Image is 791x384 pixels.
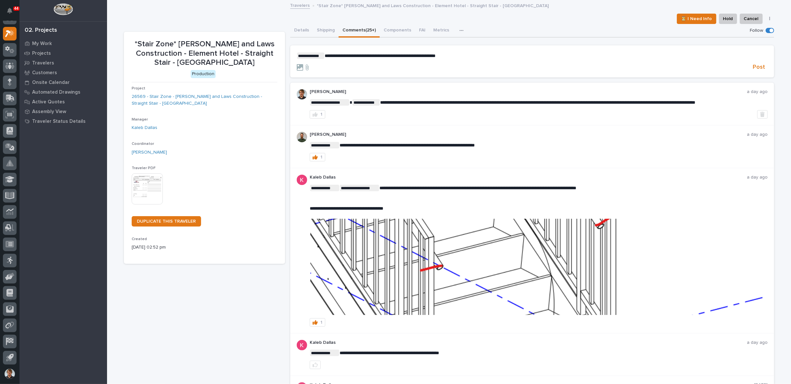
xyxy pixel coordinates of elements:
[320,112,322,117] div: 1
[19,48,107,58] a: Projects
[132,237,147,241] span: Created
[320,320,322,325] div: 1
[3,4,17,17] button: Notifications
[19,58,107,68] a: Travelers
[132,216,201,227] a: DUPLICATE THIS TRAVELER
[740,14,763,24] button: Cancel
[310,175,747,180] p: Kaleb Dallas
[297,340,307,350] img: ACg8ocJFQJZtOpq0mXhEl6L5cbQXDkmdPAf0fdoBPnlMfqfX=s96-c
[380,24,415,38] button: Components
[310,89,747,95] p: [PERSON_NAME]
[750,28,763,33] p: Follow
[14,6,18,11] p: 44
[310,153,325,161] button: 1
[757,110,768,119] button: Delete post
[310,318,325,327] button: 1
[132,142,154,146] span: Coordinator
[32,119,86,124] p: Traveler Status Details
[132,118,148,122] span: Manager
[19,97,107,107] a: Active Quotes
[320,155,322,159] div: 1
[310,110,325,119] button: 1
[132,93,277,107] a: 26569 - Stair Zone - [PERSON_NAME] and Laws Construction - Straight Stair - [GEOGRAPHIC_DATA]
[747,340,768,345] p: a day ago
[723,15,733,23] span: Hold
[32,89,80,95] p: Automated Drawings
[3,367,17,381] button: users-avatar
[297,89,307,99] img: AOh14GhWdCmNGdrYYOPqe-VVv6zVZj5eQYWy4aoH1XOH=s96-c
[681,15,712,23] span: ⏳ I Need Info
[750,64,768,71] button: Post
[32,80,70,86] p: Onsite Calendar
[132,244,277,251] p: [DATE] 02:52 pm
[19,116,107,126] a: Traveler Status Details
[317,2,549,9] p: *Stair Zone* [PERSON_NAME] and Laws Construction - Element Hotel - Straight Stair - [GEOGRAPHIC_D...
[19,77,107,87] a: Onsite Calendar
[747,89,768,95] p: a day ago
[429,24,453,38] button: Metrics
[290,1,310,9] a: Travelers
[19,87,107,97] a: Automated Drawings
[132,87,145,90] span: Project
[313,24,339,38] button: Shipping
[132,124,157,131] a: Kaleb Dallas
[19,107,107,116] a: Assembly View
[32,51,51,56] p: Projects
[191,70,216,78] div: Production
[297,132,307,142] img: AATXAJw4slNr5ea0WduZQVIpKGhdapBAGQ9xVsOeEvl5=s96-c
[339,24,380,38] button: Comments (25+)
[310,340,747,345] p: Kaleb Dallas
[132,40,277,67] p: *Stair Zone* [PERSON_NAME] and Laws Construction - Element Hotel - Straight Stair - [GEOGRAPHIC_D...
[753,64,765,71] span: Post
[54,3,73,15] img: Workspace Logo
[32,60,54,66] p: Travelers
[415,24,429,38] button: FAI
[132,166,156,170] span: Traveler PDF
[747,175,768,180] p: a day ago
[310,361,321,369] button: like this post
[32,70,57,76] p: Customers
[137,219,196,224] span: DUPLICATE THIS TRAVELER
[32,99,65,105] p: Active Quotes
[310,132,747,137] p: [PERSON_NAME]
[290,24,313,38] button: Details
[19,39,107,48] a: My Work
[32,109,66,115] p: Assembly View
[32,41,52,47] p: My Work
[132,149,167,156] a: [PERSON_NAME]
[719,14,737,24] button: Hold
[747,132,768,137] p: a day ago
[744,15,759,23] span: Cancel
[25,27,57,34] div: 02. Projects
[677,14,716,24] button: ⏳ I Need Info
[8,8,17,18] div: Notifications44
[297,175,307,185] img: ACg8ocJFQJZtOpq0mXhEl6L5cbQXDkmdPAf0fdoBPnlMfqfX=s96-c
[19,68,107,77] a: Customers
